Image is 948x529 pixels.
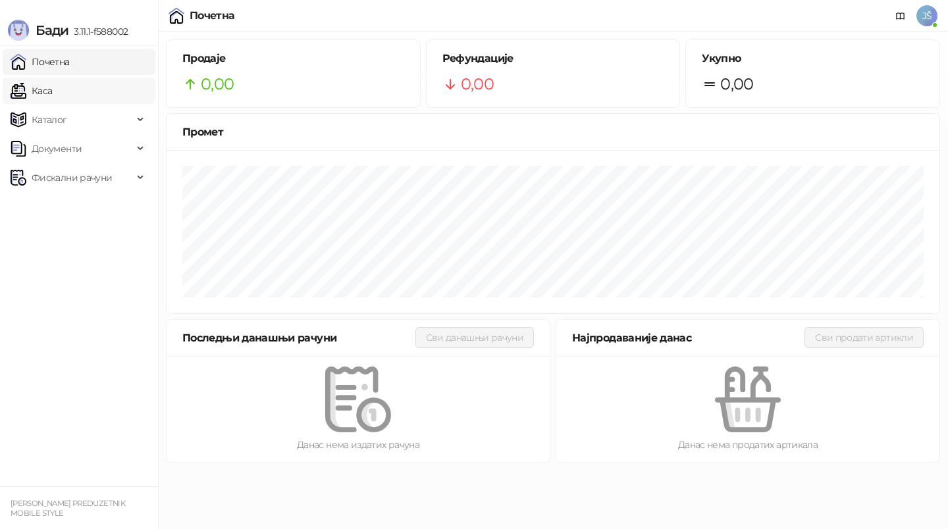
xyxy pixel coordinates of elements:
a: Каса [11,78,52,104]
span: Бади [36,22,68,38]
h5: Рефундације [442,51,664,66]
div: Промет [182,124,924,140]
div: Данас нема издатих рачуна [188,438,529,452]
span: JŠ [916,5,937,26]
span: 0,00 [720,72,753,97]
div: Најпродаваније данас [572,330,804,346]
span: Документи [32,136,82,162]
div: Данас нема продатих артикала [577,438,918,452]
div: Последњи данашњи рачуни [182,330,415,346]
h5: Укупно [702,51,924,66]
span: 3.11.1-f588002 [68,26,128,38]
a: Документација [890,5,911,26]
span: 0,00 [461,72,494,97]
button: Сви продати артикли [804,327,924,348]
div: Почетна [190,11,235,21]
img: Logo [8,20,29,41]
a: Почетна [11,49,70,75]
span: Фискални рачуни [32,164,112,191]
small: [PERSON_NAME] PREDUZETNIK MOBILE STYLE [11,499,125,518]
h5: Продаје [182,51,404,66]
span: Каталог [32,107,67,133]
span: 0,00 [201,72,234,97]
button: Сви данашњи рачуни [415,327,534,348]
